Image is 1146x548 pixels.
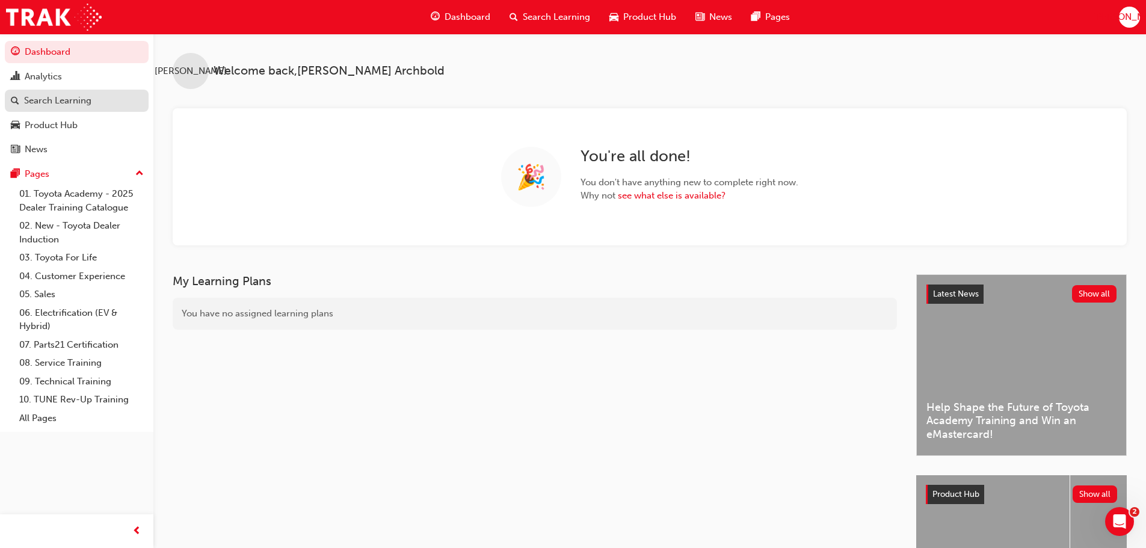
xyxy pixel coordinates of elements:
a: 09. Technical Training [14,372,149,391]
a: 05. Sales [14,285,149,304]
span: Help Shape the Future of Toyota Academy Training and Win an eMastercard! [926,401,1117,442]
span: pages-icon [751,10,760,25]
button: Pages [5,163,149,185]
a: see what else is available? [618,190,725,201]
button: Show all [1073,485,1118,503]
button: [PERSON_NAME] [1119,7,1140,28]
button: DashboardAnalyticsSearch LearningProduct HubNews [5,38,149,163]
div: Analytics [25,70,62,84]
img: Trak [6,4,102,31]
a: pages-iconPages [742,5,799,29]
a: Product HubShow all [926,485,1117,504]
span: news-icon [695,10,704,25]
a: news-iconNews [686,5,742,29]
div: Search Learning [24,94,91,108]
a: Product Hub [5,114,149,137]
span: pages-icon [11,169,20,180]
div: You have no assigned learning plans [173,298,897,330]
span: Product Hub [932,489,979,499]
a: 01. Toyota Academy - 2025 Dealer Training Catalogue [14,185,149,217]
button: Show all [1072,285,1117,303]
a: 03. Toyota For Life [14,248,149,267]
iframe: Intercom live chat [1105,507,1134,536]
span: Product Hub [623,10,676,24]
span: Welcome back , [PERSON_NAME] Archbold [214,64,445,78]
a: Latest NewsShow all [926,285,1117,304]
a: Analytics [5,66,149,88]
div: Pages [25,167,49,181]
span: guage-icon [431,10,440,25]
a: guage-iconDashboard [421,5,500,29]
div: Product Hub [25,119,78,132]
a: Dashboard [5,41,149,63]
a: car-iconProduct Hub [600,5,686,29]
span: Latest News [933,289,979,299]
span: up-icon [135,166,144,182]
span: Why not [581,189,798,203]
span: guage-icon [11,47,20,58]
h3: My Learning Plans [173,274,897,288]
span: search-icon [510,10,518,25]
span: prev-icon [132,524,141,539]
span: Dashboard [445,10,490,24]
span: [PERSON_NAME] [155,64,227,78]
a: 04. Customer Experience [14,267,149,286]
span: 🎉 [516,170,546,184]
span: car-icon [11,120,20,131]
span: Pages [765,10,790,24]
span: News [709,10,732,24]
a: Search Learning [5,90,149,112]
span: chart-icon [11,72,20,82]
span: car-icon [609,10,618,25]
a: 07. Parts21 Certification [14,336,149,354]
a: 02. New - Toyota Dealer Induction [14,217,149,248]
a: News [5,138,149,161]
a: 08. Service Training [14,354,149,372]
span: news-icon [11,144,20,155]
span: search-icon [11,96,19,106]
span: You don't have anything new to complete right now. [581,176,798,189]
span: Search Learning [523,10,590,24]
div: News [25,143,48,156]
a: search-iconSearch Learning [500,5,600,29]
a: Latest NewsShow allHelp Shape the Future of Toyota Academy Training and Win an eMastercard! [916,274,1127,456]
h2: You're all done! [581,147,798,166]
a: 06. Electrification (EV & Hybrid) [14,304,149,336]
span: 2 [1130,507,1139,517]
a: 10. TUNE Rev-Up Training [14,390,149,409]
a: All Pages [14,409,149,428]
